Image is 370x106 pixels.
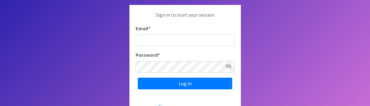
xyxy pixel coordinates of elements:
[136,11,235,25] p: Sign in to start your session
[148,25,150,31] abbr: required
[136,25,150,32] label: Email
[136,51,160,59] label: Password
[138,78,232,89] input: Log in
[158,52,160,58] abbr: required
